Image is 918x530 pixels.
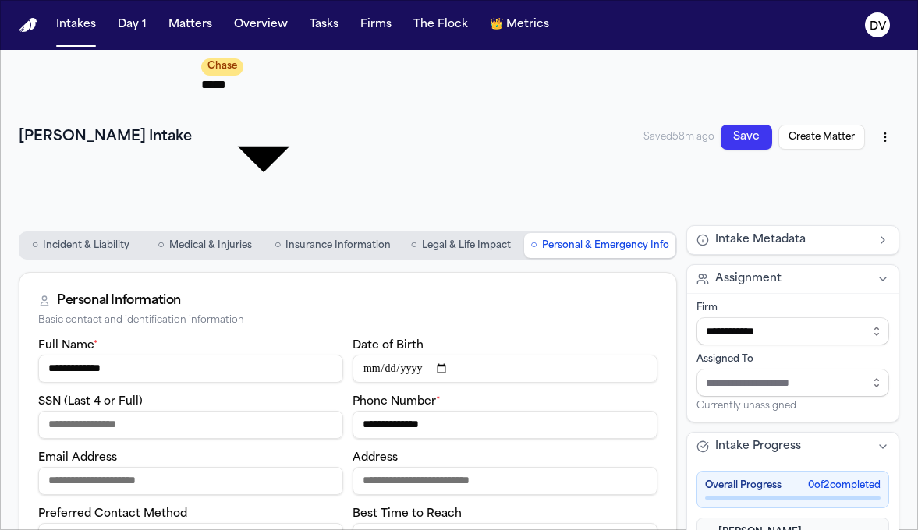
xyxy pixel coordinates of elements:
[201,58,243,76] span: Chase
[38,396,143,408] label: SSN (Last 4 or Full)
[285,239,391,252] span: Insurance Information
[19,18,37,33] img: Finch Logo
[162,11,218,39] button: Matters
[144,233,265,258] button: Go to Medical & Injuries
[422,239,511,252] span: Legal & Life Impact
[169,239,252,252] span: Medical & Injuries
[715,439,801,454] span: Intake Progress
[112,11,153,39] button: Day 1
[871,123,899,151] button: More actions
[696,353,889,366] div: Assigned To
[353,396,441,408] label: Phone Number
[38,452,117,464] label: Email Address
[43,239,129,252] span: Incident & Liability
[524,233,675,258] button: Go to Personal & Emergency Info
[38,467,343,495] input: Email address
[354,11,398,39] button: Firms
[19,18,37,33] a: Home
[705,479,782,492] span: Overall Progress
[400,233,521,258] button: Go to Legal & Life Impact
[38,508,187,520] label: Preferred Contact Method
[721,125,772,150] button: Save
[32,238,38,253] span: ○
[715,271,782,287] span: Assignment
[353,355,657,383] input: Date of birth
[696,317,889,345] input: Select firm
[696,400,796,412] span: Currently unassigned
[275,238,281,253] span: ○
[542,239,669,252] span: Personal & Emergency Info
[19,126,192,148] h1: [PERSON_NAME] Intake
[353,340,424,352] label: Date of Birth
[353,508,462,520] label: Best Time to Reach
[643,131,714,143] span: Saved 58m ago
[687,265,899,293] button: Assignment
[201,56,326,219] div: Update intake status
[687,433,899,461] button: Intake Progress
[484,11,555,39] button: crownMetrics
[303,11,345,39] button: Tasks
[353,452,398,464] label: Address
[687,226,899,254] button: Intake Metadata
[808,479,881,492] span: 0 of 2 completed
[50,11,102,39] button: Intakes
[38,315,657,327] div: Basic contact and identification information
[353,411,657,439] input: Phone number
[228,11,294,39] button: Overview
[57,291,181,310] div: Personal Information
[411,238,417,253] span: ○
[268,233,397,258] button: Go to Insurance Information
[778,125,865,150] button: Create Matter
[158,238,164,253] span: ○
[38,340,98,352] label: Full Name
[530,238,537,253] span: ○
[38,355,343,383] input: Full name
[696,369,889,397] input: Assign to staff member
[715,232,806,248] span: Intake Metadata
[407,11,474,39] button: The Flock
[20,233,141,258] button: Go to Incident & Liability
[353,467,657,495] input: Address
[38,411,343,439] input: SSN
[696,302,889,314] div: Firm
